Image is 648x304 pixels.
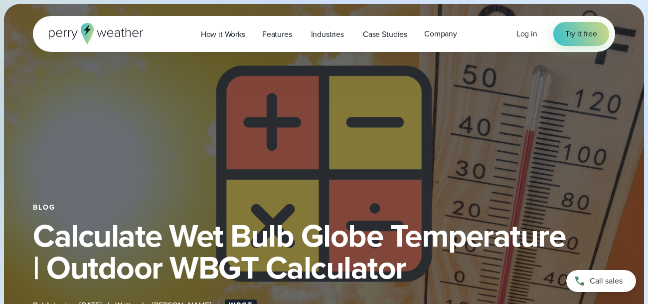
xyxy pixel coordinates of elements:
span: Log in [516,28,537,39]
a: Log in [516,28,537,40]
span: Call sales [590,275,623,287]
span: Case Studies [363,28,407,40]
span: Company [424,28,457,40]
div: Blog [33,204,615,212]
a: Call sales [566,270,636,292]
span: Features [262,28,292,40]
span: Try it free [565,28,597,40]
a: Case Studies [354,24,416,44]
h1: Calculate Wet Bulb Globe Temperature | Outdoor WBGT Calculator [33,220,615,284]
a: How it Works [192,24,254,44]
span: Industries [311,28,344,40]
span: How it Works [201,28,245,40]
a: Try it free [553,22,609,46]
